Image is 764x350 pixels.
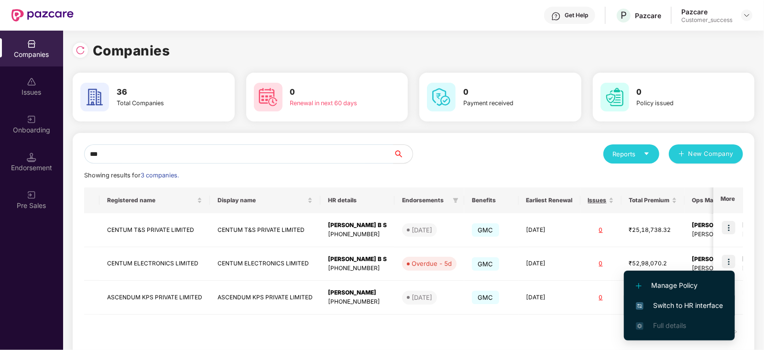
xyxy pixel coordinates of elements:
[519,281,580,315] td: [DATE]
[519,213,580,247] td: [DATE]
[412,225,432,235] div: [DATE]
[27,153,36,162] img: svg+xml;base64,PHN2ZyB3aWR0aD0iMTQuNSIgaGVpZ2h0PSIxNC41IiB2aWV3Qm94PSIwIDAgMTYgMTYiIGZpbGw9Im5vbm...
[636,322,644,330] img: svg+xml;base64,PHN2ZyB4bWxucz0iaHR0cDovL3d3dy53My5vcmcvMjAwMC9zdmciIHdpZHRoPSIxNi4zNjMiIGhlaWdodD...
[722,221,735,234] img: icon
[600,83,629,111] img: svg+xml;base64,PHN2ZyB4bWxucz0iaHR0cDovL3d3dy53My5vcmcvMjAwMC9zdmciIHdpZHRoPSI2MCIgaGVpZ2h0PSI2MC...
[99,213,210,247] td: CENTUM T&S PRIVATE LIMITED
[80,83,109,111] img: svg+xml;base64,PHN2ZyB4bWxucz0iaHR0cDovL3d3dy53My5vcmcvMjAwMC9zdmciIHdpZHRoPSI2MCIgaGVpZ2h0PSI2MC...
[254,83,283,111] img: svg+xml;base64,PHN2ZyB4bWxucz0iaHR0cDovL3d3dy53My5vcmcvMjAwMC9zdmciIHdpZHRoPSI2MCIgaGVpZ2h0PSI2MC...
[463,86,546,98] h3: 0
[328,264,387,273] div: [PHONE_NUMBER]
[84,172,179,179] span: Showing results for
[653,321,686,329] span: Full details
[76,45,85,55] img: svg+xml;base64,PHN2ZyBpZD0iUmVsb2FkLTMyeDMyIiB4bWxucz0iaHR0cDovL3d3dy53My5vcmcvMjAwMC9zdmciIHdpZH...
[732,329,738,335] span: right
[588,226,614,235] div: 0
[565,11,588,19] div: Get Help
[472,223,499,237] span: GMC
[412,293,432,302] div: [DATE]
[117,86,199,98] h3: 36
[117,98,199,108] div: Total Companies
[629,226,677,235] div: ₹25,18,738.32
[393,144,413,164] button: search
[629,197,670,204] span: Total Premium
[27,115,36,124] img: svg+xml;base64,PHN2ZyB3aWR0aD0iMjAiIGhlaWdodD0iMjAiIHZpZXdCb3g9IjAgMCAyMCAyMCIgZmlsbD0ibm9uZSIgeG...
[290,98,372,108] div: Renewal in next 60 days
[99,247,210,281] td: CENTUM ELECTRONICS LIMITED
[678,151,685,158] span: plus
[99,187,210,213] th: Registered name
[451,195,460,206] span: filter
[636,300,723,311] span: Switch to HR interface
[629,259,677,268] div: ₹52,98,070.2
[141,172,179,179] span: 3 companies.
[402,197,449,204] span: Endorsements
[463,98,546,108] div: Payment received
[93,40,170,61] h1: Companies
[27,77,36,87] img: svg+xml;base64,PHN2ZyBpZD0iSXNzdWVzX2Rpc2FibGVkIiB4bWxucz0iaHR0cDovL3d3dy53My5vcmcvMjAwMC9zdmciIH...
[472,291,499,304] span: GMC
[613,149,650,159] div: Reports
[681,16,732,24] div: Customer_success
[622,187,685,213] th: Total Premium
[210,187,320,213] th: Display name
[290,86,372,98] h3: 0
[588,259,614,268] div: 0
[328,297,387,306] div: [PHONE_NUMBER]
[713,187,743,213] th: More
[328,230,387,239] div: [PHONE_NUMBER]
[453,197,458,203] span: filter
[728,324,743,339] li: Next Page
[218,197,306,204] span: Display name
[635,11,661,20] div: Pazcare
[427,83,456,111] img: svg+xml;base64,PHN2ZyB4bWxucz0iaHR0cDovL3d3dy53My5vcmcvMjAwMC9zdmciIHdpZHRoPSI2MCIgaGVpZ2h0PSI2MC...
[210,281,320,315] td: ASCENDUM KPS PRIVATE LIMITED
[637,86,719,98] h3: 0
[681,7,732,16] div: Pazcare
[472,257,499,271] span: GMC
[519,247,580,281] td: [DATE]
[27,190,36,200] img: svg+xml;base64,PHN2ZyB3aWR0aD0iMjAiIGhlaWdodD0iMjAiIHZpZXdCb3g9IjAgMCAyMCAyMCIgZmlsbD0ibm9uZSIgeG...
[588,293,614,302] div: 0
[728,324,743,339] button: right
[320,187,394,213] th: HR details
[210,247,320,281] td: CENTUM ELECTRONICS LIMITED
[412,259,452,268] div: Overdue - 5d
[328,255,387,264] div: [PERSON_NAME] B S
[393,150,413,158] span: search
[519,187,580,213] th: Earliest Renewal
[636,283,642,289] img: svg+xml;base64,PHN2ZyB4bWxucz0iaHR0cDovL3d3dy53My5vcmcvMjAwMC9zdmciIHdpZHRoPSIxMi4yMDEiIGhlaWdodD...
[11,9,74,22] img: New Pazcare Logo
[621,10,627,21] span: P
[743,11,751,19] img: svg+xml;base64,PHN2ZyBpZD0iRHJvcGRvd24tMzJ4MzIiIHhtbG5zPSJodHRwOi8vd3d3LnczLm9yZy8yMDAwL3N2ZyIgd2...
[580,187,622,213] th: Issues
[551,11,561,21] img: svg+xml;base64,PHN2ZyBpZD0iSGVscC0zMngzMiIgeG1sbnM9Imh0dHA6Ly93d3cudzMub3JnLzIwMDAvc3ZnIiB3aWR0aD...
[464,187,519,213] th: Benefits
[328,221,387,230] div: [PERSON_NAME] B S
[99,281,210,315] td: ASCENDUM KPS PRIVATE LIMITED
[644,151,650,157] span: caret-down
[588,197,607,204] span: Issues
[636,302,644,310] img: svg+xml;base64,PHN2ZyB4bWxucz0iaHR0cDovL3d3dy53My5vcmcvMjAwMC9zdmciIHdpZHRoPSIxNiIgaGVpZ2h0PSIxNi...
[107,197,195,204] span: Registered name
[669,144,743,164] button: plusNew Company
[27,39,36,49] img: svg+xml;base64,PHN2ZyBpZD0iQ29tcGFuaWVzIiB4bWxucz0iaHR0cDovL3d3dy53My5vcmcvMjAwMC9zdmciIHdpZHRoPS...
[210,213,320,247] td: CENTUM T&S PRIVATE LIMITED
[688,149,734,159] span: New Company
[637,98,719,108] div: Policy issued
[328,288,387,297] div: [PERSON_NAME]
[636,280,723,291] span: Manage Policy
[722,255,735,268] img: icon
